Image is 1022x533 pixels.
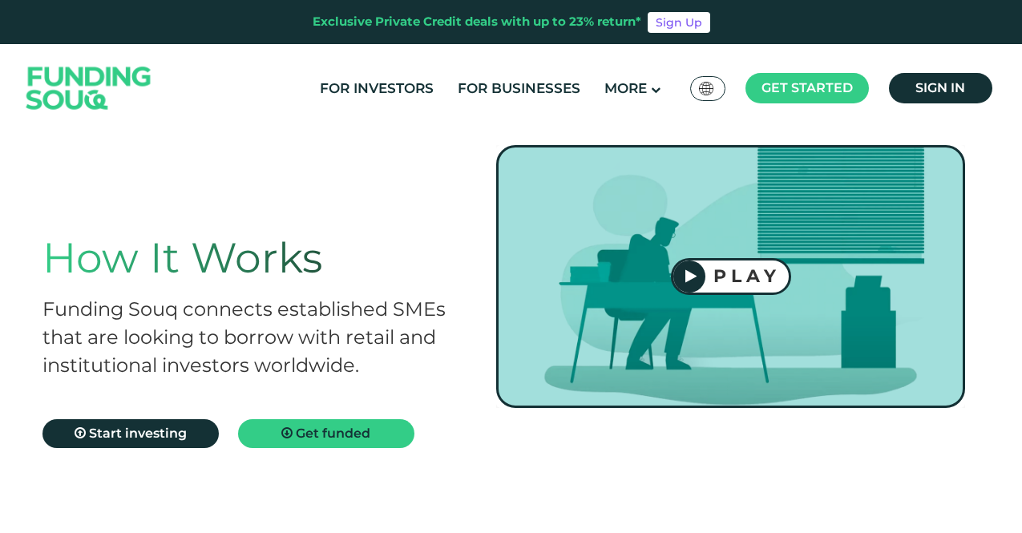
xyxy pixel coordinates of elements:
button: PLAY [671,258,791,295]
a: Start investing [42,419,219,448]
h1: How It Works [42,233,465,283]
span: Start investing [89,426,187,441]
span: Sign in [915,80,965,95]
img: SA Flag [699,82,713,95]
div: Exclusive Private Credit deals with up to 23% return* [313,13,641,31]
a: For Investors [316,75,438,102]
a: Sign Up [648,12,710,33]
a: For Businesses [454,75,584,102]
h2: Funding Souq connects established SMEs that are looking to borrow with retail and institutional i... [42,295,465,379]
span: More [604,80,647,96]
img: Logo [10,48,168,129]
div: PLAY [705,265,789,287]
a: Get funded [238,419,414,448]
a: Sign in [889,73,992,103]
span: Get funded [296,426,370,441]
span: Get started [761,80,853,95]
